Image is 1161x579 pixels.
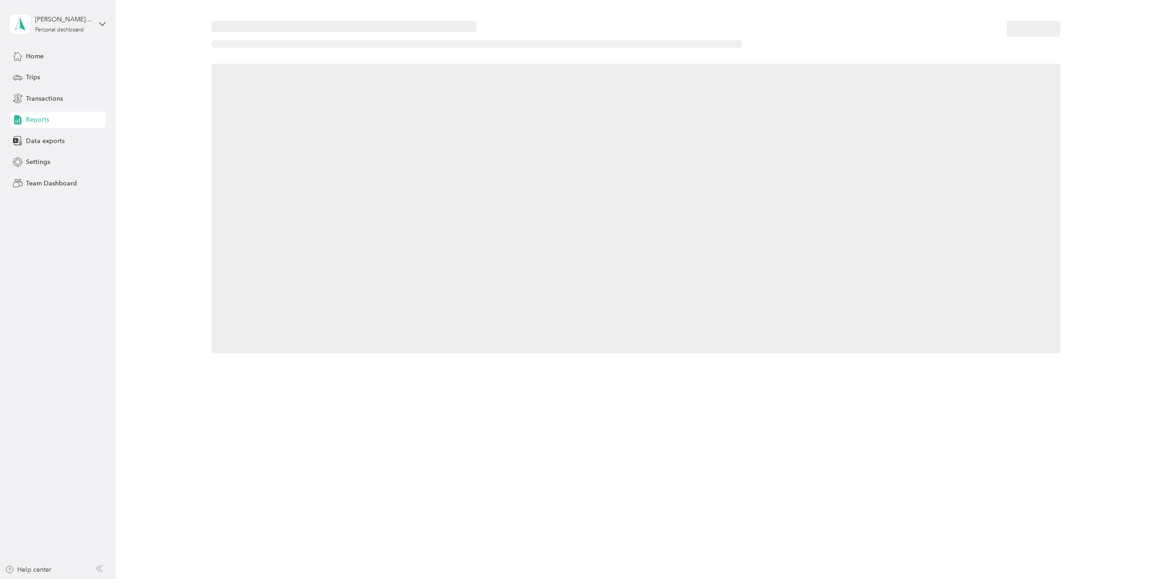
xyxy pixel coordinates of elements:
[26,136,65,146] span: Data exports
[26,72,40,82] span: Trips
[26,115,49,124] span: Reports
[26,94,63,103] span: Transactions
[1110,528,1161,579] iframe: Everlance-gr Chat Button Frame
[35,27,84,33] div: Personal dashboard
[5,565,51,574] button: Help center
[26,51,44,61] span: Home
[35,15,92,24] div: [PERSON_NAME][EMAIL_ADDRESS][PERSON_NAME][DOMAIN_NAME]
[26,157,50,167] span: Settings
[26,179,77,188] span: Team Dashboard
